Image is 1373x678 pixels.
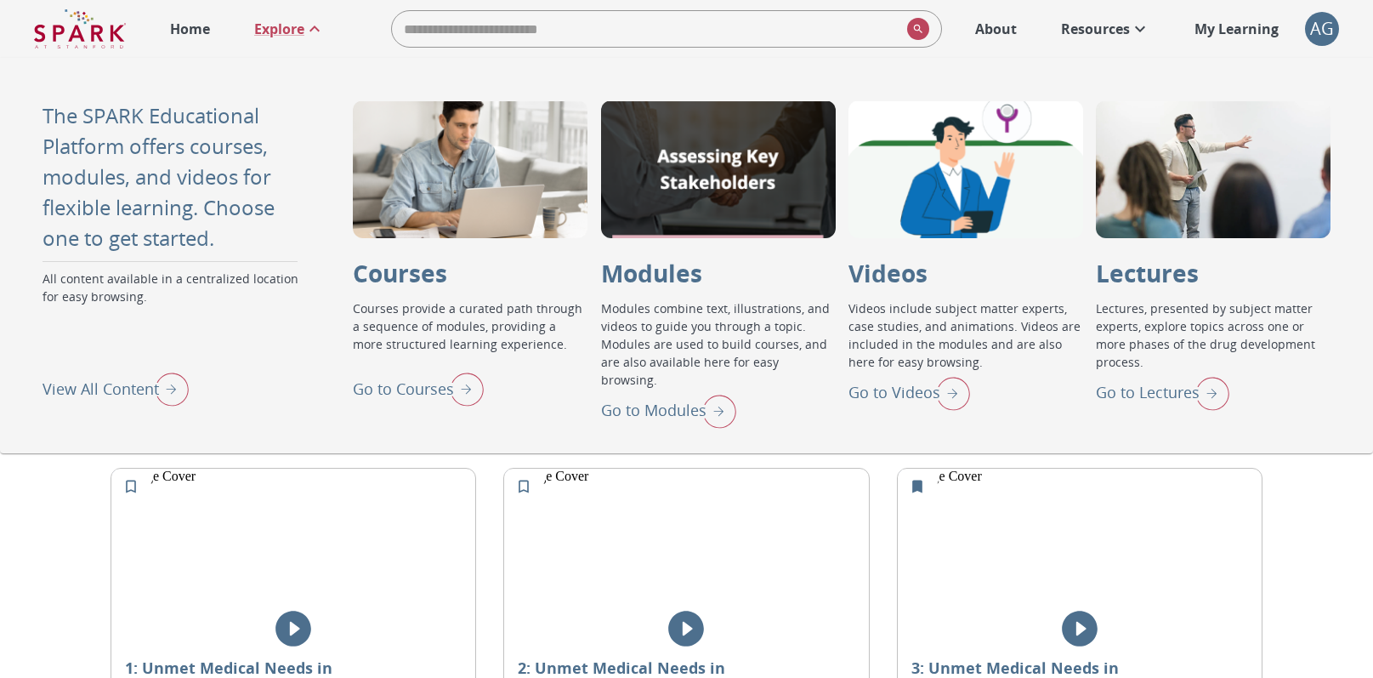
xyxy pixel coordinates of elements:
[898,469,1262,625] img: Image Cover
[1187,371,1229,415] img: right arrow
[1096,381,1200,404] p: Go to Lectures
[122,478,139,495] svg: Add to My Learning
[601,100,836,238] div: Modules
[848,381,940,404] p: Go to Videos
[601,255,702,291] p: Modules
[265,601,321,657] button: play
[1096,371,1229,415] div: Go to Lectures
[353,367,484,411] div: Go to Courses
[967,10,1025,48] a: About
[601,299,836,389] p: Modules combine text, illustrations, and videos to guide you through a topic. Modules are used to...
[353,255,447,291] p: Courses
[601,399,706,422] p: Go to Modules
[1096,100,1330,238] div: Lectures
[246,10,333,48] a: Explore
[658,601,714,657] button: play
[694,389,736,433] img: right arrow
[353,378,454,401] p: Go to Courses
[43,367,189,411] div: View All Content
[254,19,304,39] p: Explore
[111,469,475,625] img: Image Cover
[975,19,1017,39] p: About
[441,367,484,411] img: right arrow
[1305,12,1339,46] button: account of current user
[1186,10,1288,48] a: My Learning
[34,9,126,49] img: Logo of SPARK at Stanford
[43,378,159,401] p: View All Content
[900,11,929,47] button: search
[848,255,928,291] p: Videos
[1305,12,1339,46] div: AG
[43,100,310,254] p: The SPARK Educational Platform offers courses, modules, and videos for flexible learning. Choose ...
[928,371,970,415] img: right arrow
[1096,299,1330,371] p: Lectures, presented by subject matter experts, explore topics across one or more phases of the dr...
[848,371,970,415] div: Go to Videos
[1096,255,1199,291] p: Lectures
[43,270,310,367] p: All content available in a centralized location for easy browsing.
[848,299,1083,371] p: Videos include subject matter experts, case studies, and animations. Videos are included in the m...
[162,10,218,48] a: Home
[1194,19,1279,39] p: My Learning
[848,100,1083,238] div: Videos
[504,469,868,625] img: Image Cover
[170,19,210,39] p: Home
[1061,19,1130,39] p: Resources
[909,478,926,495] svg: Remove from My Learning
[353,299,587,367] p: Courses provide a curated path through a sequence of modules, providing a more structured learnin...
[1052,601,1108,657] button: play
[353,100,587,238] div: Courses
[515,478,532,495] svg: Add to My Learning
[601,389,736,433] div: Go to Modules
[1052,10,1159,48] a: Resources
[146,367,189,411] img: right arrow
